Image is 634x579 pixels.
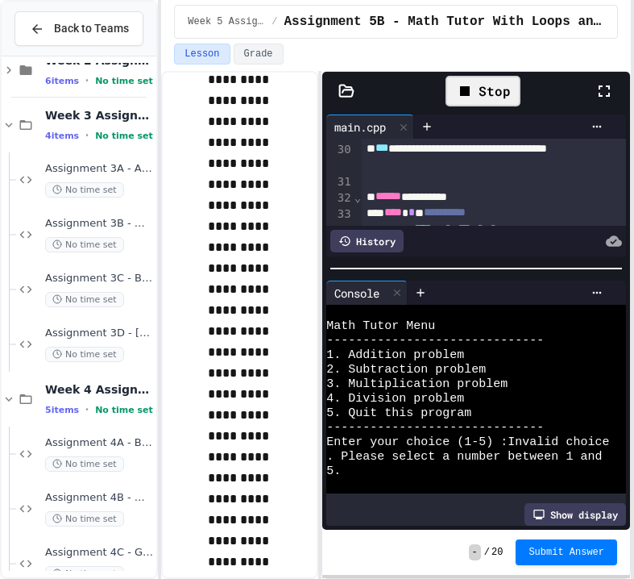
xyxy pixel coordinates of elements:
[354,191,362,204] span: Fold line
[45,76,79,86] span: 6 items
[45,405,79,415] span: 5 items
[516,539,617,565] button: Submit Answer
[45,292,124,307] span: No time set
[45,327,153,340] span: Assignment 3D - [PERSON_NAME]'s Pizza Palace and Simulated Dice
[54,20,129,37] span: Back to Teams
[85,403,89,416] span: •
[326,142,353,174] div: 30
[45,237,124,252] span: No time set
[326,174,353,190] div: 31
[326,115,414,139] div: main.cpp
[15,11,143,46] button: Back to Teams
[326,285,387,302] div: Console
[45,546,153,560] span: Assignment 4C - Geometry Calculator with Switch
[326,348,464,363] span: 1. Addition problem
[330,230,404,252] div: History
[45,182,124,198] span: No time set
[326,281,408,305] div: Console
[85,74,89,87] span: •
[326,464,341,479] span: 5.
[326,421,544,435] span: ------------------------------
[45,491,153,505] span: Assignment 4B - Math Tutor Part 2
[326,450,602,464] span: . Please select a number between 1 and
[524,503,626,526] div: Show display
[95,76,153,86] span: No time set
[326,206,353,223] div: 33
[45,108,153,123] span: Week 3 Assignments
[234,44,284,65] button: Grade
[271,15,277,28] span: /
[326,377,508,392] span: 3. Multiplication problem
[326,406,471,421] span: 5. Quit this program
[45,436,153,450] span: Assignment 4A - Bank Fees
[326,334,544,348] span: ------------------------------
[326,119,394,135] div: main.cpp
[188,15,265,28] span: Week 5 Assignments
[326,363,486,377] span: 2. Subtraction problem
[326,223,353,240] div: 34
[326,319,435,334] span: Math Tutor Menu
[528,546,604,559] span: Submit Answer
[326,435,609,450] span: Enter your choice (1-5) :Invalid choice
[85,129,89,142] span: •
[45,347,124,362] span: No time set
[326,392,464,406] span: 4. Division problem
[174,44,230,65] button: Lesson
[95,131,153,141] span: No time set
[45,511,124,527] span: No time set
[45,272,153,285] span: Assignment 3C - Box Office
[445,76,520,106] div: Stop
[45,162,153,176] span: Assignment 3A - Area of a Cookie
[484,546,490,559] span: /
[45,456,124,472] span: No time set
[469,544,481,560] span: -
[45,382,153,397] span: Week 4 Assignments
[284,12,604,31] span: Assignment 5B - Math Tutor With Loops and Switch
[491,546,503,559] span: 20
[95,405,153,415] span: No time set
[326,190,353,206] div: 32
[45,217,153,231] span: Assignment 3B - Math Tutor Program
[45,131,79,141] span: 4 items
